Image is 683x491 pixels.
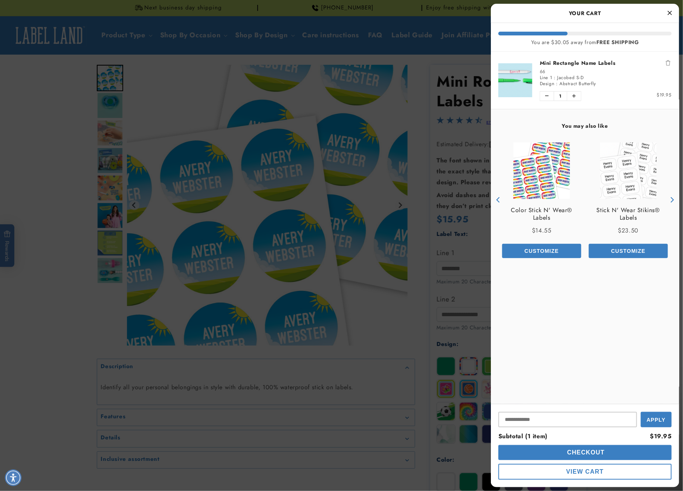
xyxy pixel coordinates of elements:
button: Remove Mini Rectangle Name Labels [664,59,672,67]
span: $23.50 [618,226,639,235]
button: Close Cart [664,8,675,19]
span: Abstract Butterfly [559,80,596,87]
span: Customize [611,248,645,254]
div: product [498,135,585,266]
h2: Your Cart [498,8,672,19]
span: Customize [524,248,559,254]
div: 66 [540,69,672,75]
img: View Stick N' Wear Stikins® Labels [600,142,657,199]
span: $19.95 [657,92,672,98]
li: product [498,52,672,109]
a: View Stick N' Wear Stikins® Labels [589,206,668,222]
div: product [585,135,672,266]
textarea: Type your message here [6,10,99,19]
button: Close conversation starters [124,3,147,25]
input: Input Discount [498,412,637,427]
div: You are $30.05 away from [498,39,672,46]
button: Decrease quantity of Mini Rectangle Name Labels [540,92,554,101]
span: Checkout [565,449,605,456]
span: 1 [554,92,567,101]
span: View Cart [566,468,604,475]
img: Mini Rectangle Name Labels - Label Land [498,63,532,97]
button: cart [498,464,672,480]
span: : [556,80,558,87]
span: Jacobed S-D [557,74,584,81]
button: Add the product, Color Stick N' Wear® Labels to Cart [502,244,581,258]
span: $14.55 [532,226,552,235]
span: Subtotal (1 item) [498,432,547,441]
button: Add the product, Stick N' Wear Stikins® Labels to Cart [589,244,668,258]
button: Previous [493,194,504,206]
span: Apply [647,417,666,423]
span: Design [540,80,555,87]
button: Increase quantity of Mini Rectangle Name Labels [567,92,581,101]
a: Mini Rectangle Name Labels [540,59,672,67]
button: cart [498,445,672,460]
span: Line 1 [540,74,552,81]
div: Accessibility Menu [5,470,21,486]
a: View Color Stick N' Wear® Labels [502,206,581,222]
h4: You may also like [498,122,672,129]
b: FREE SHIPPING [596,38,639,46]
button: Next [666,194,677,206]
img: Color Stick N' Wear® Labels - Label Land [513,142,570,199]
button: Can these labels be used on electronics? [6,21,105,35]
button: How long before using after applying? [12,42,105,57]
span: : [554,74,556,81]
div: $19.95 [650,431,672,442]
button: Apply [641,412,672,427]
